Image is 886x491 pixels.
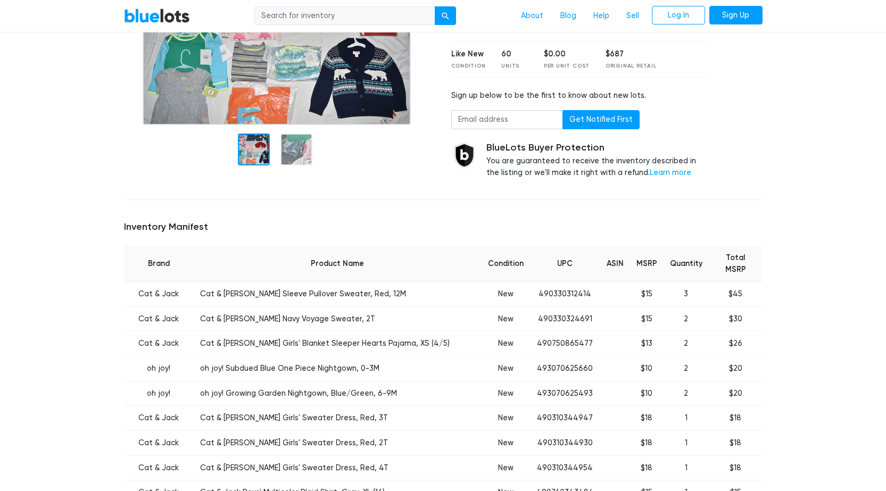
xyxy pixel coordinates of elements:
th: Quantity [664,246,709,282]
td: Cat & [PERSON_NAME] Sleeve Pullover Sweater, Red, 12M [194,282,482,307]
th: Total MSRP [709,246,763,282]
td: Cat & Jack [124,331,194,356]
td: $30 [709,306,763,331]
div: $0.00 [544,48,590,60]
td: Cat & Jack [124,406,194,431]
th: UPC [530,246,600,282]
td: $18 [630,430,664,455]
td: oh joy! Subdued Blue One Piece Nightgown, 0-3M [194,356,482,381]
td: Cat & Jack [124,306,194,331]
a: Log In [652,6,705,25]
td: oh joy! [124,356,194,381]
td: $20 [709,356,763,381]
div: Condition [451,62,486,70]
th: Condition [482,246,530,282]
td: Cat & [PERSON_NAME] Girls' Sweater Dress, Red, 3T [194,406,482,431]
td: $15 [630,306,664,331]
td: 2 [664,356,709,381]
td: 490310344947 [530,406,600,431]
div: Original Retail [606,62,657,70]
td: New [482,306,530,331]
th: Brand [124,246,194,282]
td: 493070625493 [530,381,600,406]
td: 2 [664,331,709,356]
td: 1 [664,406,709,431]
td: New [482,356,530,381]
td: 3 [664,282,709,307]
td: $18 [709,430,763,455]
td: Cat & [PERSON_NAME] Girls' Sweater Dress, Red, 4T [194,455,482,480]
td: $10 [630,356,664,381]
td: $18 [709,406,763,431]
td: $18 [630,455,664,480]
a: About [512,6,552,26]
div: 60 [501,48,528,60]
td: 490310344954 [530,455,600,480]
td: New [482,406,530,431]
th: MSRP [630,246,664,282]
div: Units [501,62,528,70]
td: Cat & Jack [124,282,194,307]
td: 1 [664,455,709,480]
td: $45 [709,282,763,307]
input: Search for inventory [254,6,435,26]
td: Cat & Jack [124,455,194,480]
td: 490330324691 [530,306,600,331]
td: 490750865477 [530,331,600,356]
td: New [482,331,530,356]
td: $15 [630,282,664,307]
td: New [482,430,530,455]
img: buyer_protection_shield-3b65640a83011c7d3ede35a8e5a80bfdfaa6a97447f0071c1475b91a4b0b3d01.png [451,142,478,169]
button: Get Notified First [562,110,640,129]
td: $13 [630,331,664,356]
td: 1 [664,430,709,455]
input: Email address [451,110,563,129]
h5: BlueLots Buyer Protection [486,142,708,154]
a: Sell [618,6,648,26]
th: ASIN [600,246,630,282]
div: $687 [606,48,657,60]
td: New [482,455,530,480]
a: Learn more [650,168,691,177]
td: New [482,381,530,406]
div: You are guaranteed to receive the inventory described in the listing or we'll make it right with ... [486,142,708,179]
td: 490330312414 [530,282,600,307]
h5: Inventory Manifest [124,221,763,233]
td: New [482,282,530,307]
td: Cat & Jack [124,430,194,455]
div: Per Unit Cost [544,62,590,70]
td: $20 [709,381,763,406]
td: Cat & [PERSON_NAME] Navy Voyage Sweater, 2T [194,306,482,331]
th: Product Name [194,246,482,282]
a: Blog [552,6,585,26]
td: $26 [709,331,763,356]
td: 2 [664,306,709,331]
a: Sign Up [709,6,763,25]
td: oh joy! [124,381,194,406]
td: oh joy! Growing Garden Nightgown, Blue/Green, 6-9M [194,381,482,406]
td: Cat & [PERSON_NAME] Girls' Sweater Dress, Red, 2T [194,430,482,455]
a: BlueLots [124,8,190,23]
td: 490310344930 [530,430,600,455]
div: Sign up below to be the first to know about new lots. [451,90,708,102]
td: 2 [664,381,709,406]
td: Cat & [PERSON_NAME] Girls' Blanket Sleeper Hearts Pajama, XS (4/5) [194,331,482,356]
div: Like New [451,48,486,60]
td: $10 [630,381,664,406]
td: 493070625660 [530,356,600,381]
td: $18 [630,406,664,431]
td: $18 [709,455,763,480]
a: Help [585,6,618,26]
